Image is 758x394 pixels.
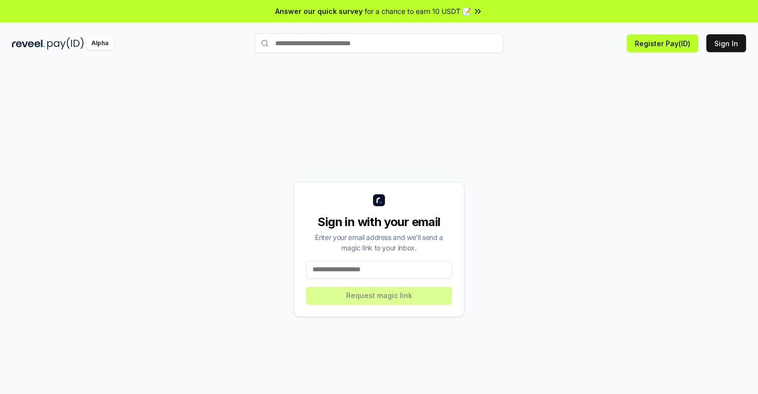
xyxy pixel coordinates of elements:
div: Enter your email address and we’ll send a magic link to your inbox. [306,232,452,253]
div: Sign in with your email [306,214,452,230]
span: for a chance to earn 10 USDT 📝 [365,6,471,16]
img: pay_id [47,37,84,50]
button: Register Pay(ID) [627,34,698,52]
img: reveel_dark [12,37,45,50]
div: Alpha [86,37,114,50]
button: Sign In [706,34,746,52]
span: Answer our quick survey [275,6,363,16]
img: logo_small [373,194,385,206]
